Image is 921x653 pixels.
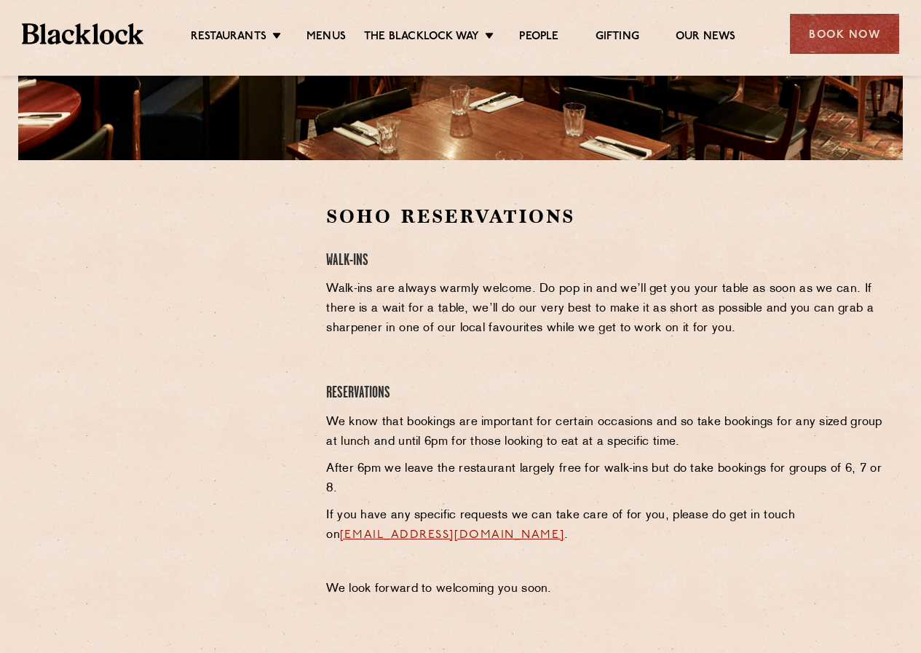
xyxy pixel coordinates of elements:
p: We look forward to welcoming you soon. [326,579,885,599]
h2: Soho Reservations [326,204,885,229]
div: Book Now [790,14,899,54]
a: Menus [307,30,346,46]
h4: Reservations [326,384,885,403]
a: Gifting [596,30,639,46]
iframe: OpenTable make booking widget [89,204,252,423]
h4: Walk-Ins [326,251,885,271]
p: Walk-ins are always warmly welcome. Do pop in and we’ll get you your table as soon as we can. If ... [326,280,885,339]
a: [EMAIL_ADDRESS][DOMAIN_NAME] [340,529,564,541]
a: Our News [676,30,736,46]
a: Restaurants [191,30,266,46]
a: The Blacklock Way [364,30,479,46]
a: People [519,30,558,46]
img: BL_Textured_Logo-footer-cropped.svg [22,23,143,44]
p: After 6pm we leave the restaurant largely free for walk-ins but do take bookings for groups of 6,... [326,459,885,499]
p: We know that bookings are important for certain occasions and so take bookings for any sized grou... [326,413,885,452]
p: If you have any specific requests we can take care of for you, please do get in touch on . [326,506,885,545]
